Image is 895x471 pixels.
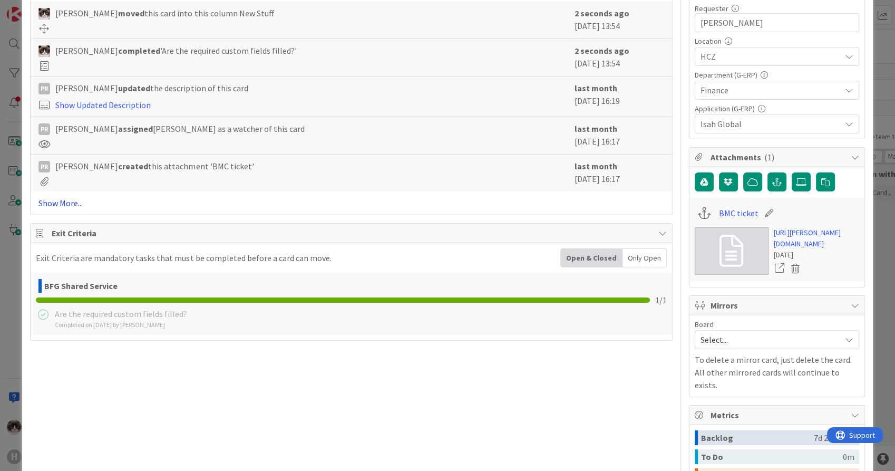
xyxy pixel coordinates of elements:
div: Department (G-ERP) [695,71,859,79]
b: created [118,161,148,171]
b: last month [575,161,617,171]
span: Finance [701,84,841,97]
b: 2 seconds ago [575,8,629,18]
div: 7d 21h 37m [814,430,854,445]
div: To Do [701,449,843,464]
div: Are the required custom fields filled? [55,307,187,320]
span: HCZ [701,50,841,63]
span: Support [22,2,48,14]
b: updated [118,83,150,93]
div: [DATE] 16:19 [575,82,664,111]
div: Open & Closed [561,249,622,267]
span: [PERSON_NAME] this card into this column New Stuff [55,7,274,20]
span: Board [695,321,714,328]
b: moved [118,8,144,18]
b: last month [575,83,617,93]
div: Completed on [DATE] by [PERSON_NAME] [55,320,187,330]
img: Kv [38,45,50,57]
div: [DATE] [774,249,859,261]
div: Backlog [701,430,814,445]
b: BFG Shared Service [44,281,118,291]
span: Attachments [711,151,845,164]
div: [DATE] 16:17 [575,160,664,186]
div: [DATE] 13:54 [575,7,664,33]
label: Requester [695,4,728,13]
div: PR [38,161,50,172]
span: Metrics [711,409,845,421]
div: PR [38,123,50,135]
div: Application (G-ERP) [695,105,859,112]
span: [PERSON_NAME] 'Are the required custom fields filled?' [55,44,296,57]
a: BMC ticket [719,207,758,219]
a: Show More... [38,197,664,209]
span: [PERSON_NAME] this attachment 'BMC ticket' [55,160,254,172]
span: Isah Global [701,118,841,130]
b: 2 seconds ago [575,45,629,56]
div: [DATE] 13:54 [575,44,664,71]
span: [PERSON_NAME] the description of this card [55,82,248,94]
b: assigned [118,123,153,134]
b: last month [575,123,617,134]
span: ( 1 ) [764,152,774,162]
span: Exit Criteria [52,227,653,239]
b: completed [118,45,160,56]
div: Location [695,37,859,45]
div: [DATE] 16:17 [575,122,664,149]
div: 0m [843,449,854,464]
div: PR [38,83,50,94]
span: 1 / 1 [655,294,667,306]
a: Show Updated Description [55,100,151,110]
span: Select... [701,332,835,347]
div: Only Open [622,249,666,267]
span: Mirrors [711,299,845,312]
div: Exit Criteria are mandatory tasks that must be completed before a card can move. [36,252,331,264]
p: To delete a mirror card, just delete the card. All other mirrored cards will continue to exists. [695,353,859,391]
a: Open [774,262,785,275]
a: [URL][PERSON_NAME][DOMAIN_NAME] [774,227,859,249]
img: Kv [38,8,50,20]
span: [PERSON_NAME] [PERSON_NAME] as a watcher of this card [55,122,304,135]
